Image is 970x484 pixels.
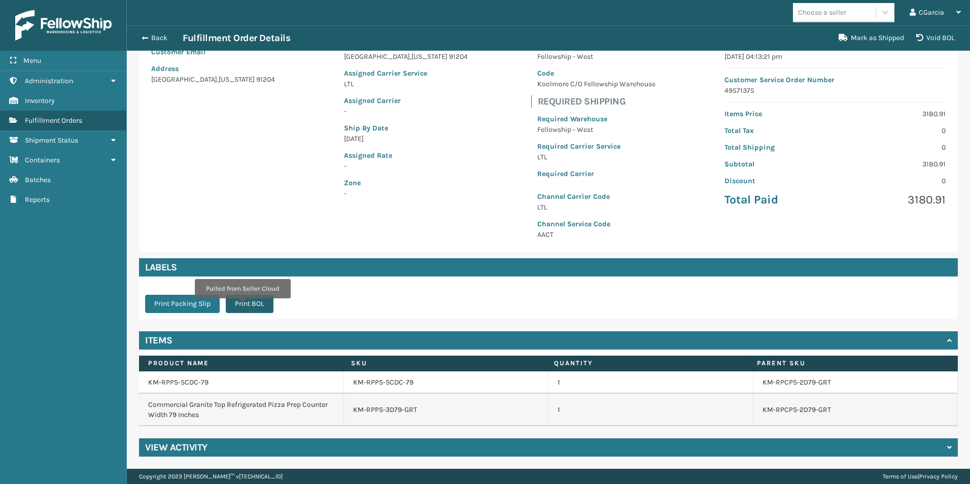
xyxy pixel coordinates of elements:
h3: Fulfillment Order Details [183,32,290,44]
p: [DATE] [344,133,468,144]
span: , [410,52,411,61]
p: Required Warehouse [537,114,655,124]
p: LTL [344,79,468,89]
p: Items Price [724,109,829,119]
span: Administration [25,77,73,85]
i: VOIDBOL [916,34,923,41]
span: [GEOGRAPHIC_DATA] [344,52,410,61]
p: 3180.91 [841,159,946,169]
div: Choose a seller [798,7,846,18]
i: Mark as Shipped [839,34,848,41]
p: - [344,161,468,171]
p: Total Shipping [724,142,829,153]
h4: View Activity [145,441,207,454]
span: [US_STATE] [219,75,255,84]
p: 0 [841,125,946,136]
p: 0 [841,176,946,186]
span: Inventory [25,96,55,105]
p: Discount [724,176,829,186]
h4: Items [145,334,172,347]
button: Mark as Shipped [833,28,910,48]
p: 3180.91 [841,109,946,119]
p: Required Carrier [537,168,655,179]
button: Back [136,33,183,43]
p: [DATE] 04:13:21 pm [724,51,946,62]
td: KM-RPCPS-2D79-GRT [753,394,958,426]
p: Koolmore C/O Fellowship Warehouse [537,79,655,89]
p: LTL [537,202,655,213]
span: 91204 [449,52,468,61]
a: KM-RPPS-3D79-GRT [353,405,417,415]
p: Fellowship - West [537,51,655,62]
label: Parent SKU [757,359,941,368]
a: KM-RPPS-SCDC-79 [353,377,413,388]
span: Address [151,64,179,73]
span: Shipment Status [25,136,78,145]
p: Channel Carrier Code [537,191,655,202]
label: Product Name [148,359,332,368]
span: [US_STATE] [411,52,447,61]
td: KM-RPCPS-2D79-GRT [753,371,958,394]
p: Required Carrier Service [537,141,655,152]
h4: Labels [139,258,958,276]
h4: Required Shipping [538,95,662,108]
td: KM-RPPS-SCDC-79 [139,371,344,394]
span: Menu [23,56,41,65]
a: Terms of Use [883,473,918,480]
p: Customer Service Order Number [724,75,946,85]
p: 3180.91 [841,192,946,208]
p: Customer Email [151,47,275,57]
td: 1 [548,371,753,394]
span: Containers [25,156,60,164]
p: Copyright 2023 [PERSON_NAME]™ v [TECHNICAL_ID] [139,469,283,484]
img: logo [15,10,112,41]
p: Zone [344,178,468,188]
p: Assigned Carrier [344,95,468,106]
td: Commercial Granite Top Refrigerated Pizza Prep Counter Width 79 Inches [139,394,344,426]
p: Total Paid [724,192,829,208]
span: Reports [25,195,50,204]
p: Assigned Carrier Service [344,68,468,79]
p: AACT [537,229,655,240]
p: Channel Service Code [537,219,655,229]
p: 49571375 [724,85,946,96]
p: 0 [841,142,946,153]
p: Code [537,68,655,79]
p: Ship By Date [344,123,468,133]
p: LTL [537,152,655,162]
label: Quantity [554,359,738,368]
button: Print Packing Slip [145,295,220,313]
p: Fellowship - West [537,124,655,135]
div: | [883,469,958,484]
span: [GEOGRAPHIC_DATA] [151,75,217,84]
span: , [217,75,219,84]
a: Privacy Policy [919,473,958,480]
label: SKU [351,359,535,368]
span: Fulfillment Orders [25,116,82,125]
td: 1 [548,394,753,426]
p: Subtotal [724,159,829,169]
button: Print BOL [226,295,273,313]
button: Void BOL [910,28,961,48]
span: Batches [25,176,51,184]
p: - [344,106,468,117]
span: 91204 [256,75,275,84]
span: - [344,178,468,198]
p: Total Tax [724,125,829,136]
p: Assigned Rate [344,150,468,161]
